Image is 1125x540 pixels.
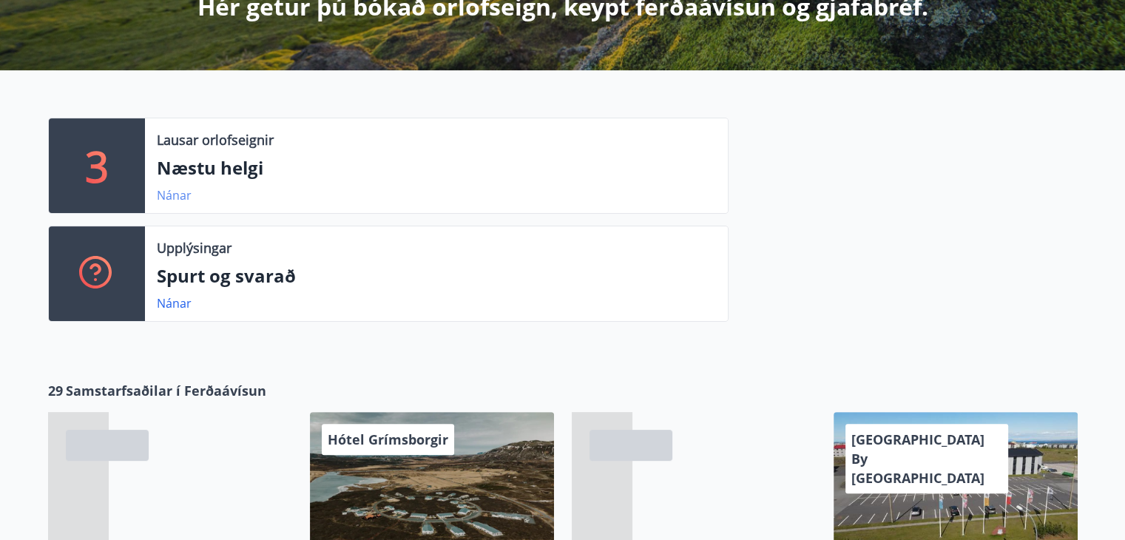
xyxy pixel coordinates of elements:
p: Næstu helgi [157,155,716,180]
span: Hótel Grímsborgir [328,431,448,448]
p: Lausar orlofseignir [157,130,274,149]
a: Nánar [157,187,192,203]
p: Upplýsingar [157,238,232,257]
p: 3 [85,138,109,194]
span: 29 [48,381,63,400]
span: Samstarfsaðilar í Ferðaávísun [66,381,266,400]
p: Spurt og svarað [157,263,716,288]
a: Nánar [157,295,192,311]
span: [GEOGRAPHIC_DATA] By [GEOGRAPHIC_DATA] [851,431,984,487]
